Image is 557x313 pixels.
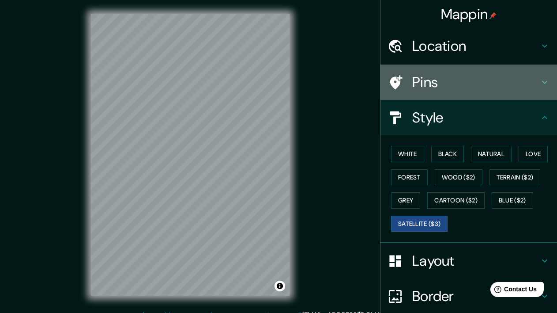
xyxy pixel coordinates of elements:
[412,109,539,126] h4: Style
[275,281,285,291] button: Toggle attribution
[412,37,539,55] h4: Location
[391,216,448,232] button: Satellite ($3)
[380,243,557,279] div: Layout
[489,12,497,19] img: pin-icon.png
[435,169,482,186] button: Wood ($2)
[471,146,512,162] button: Natural
[519,146,548,162] button: Love
[441,5,497,23] h4: Mappin
[427,192,485,209] button: Cartoon ($2)
[489,169,541,186] button: Terrain ($2)
[391,146,424,162] button: White
[478,279,547,303] iframe: Help widget launcher
[380,65,557,100] div: Pins
[380,100,557,135] div: Style
[391,192,420,209] button: Grey
[412,73,539,91] h4: Pins
[412,252,539,270] h4: Layout
[391,169,428,186] button: Forest
[91,14,290,296] canvas: Map
[431,146,464,162] button: Black
[412,287,539,305] h4: Border
[380,28,557,64] div: Location
[492,192,533,209] button: Blue ($2)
